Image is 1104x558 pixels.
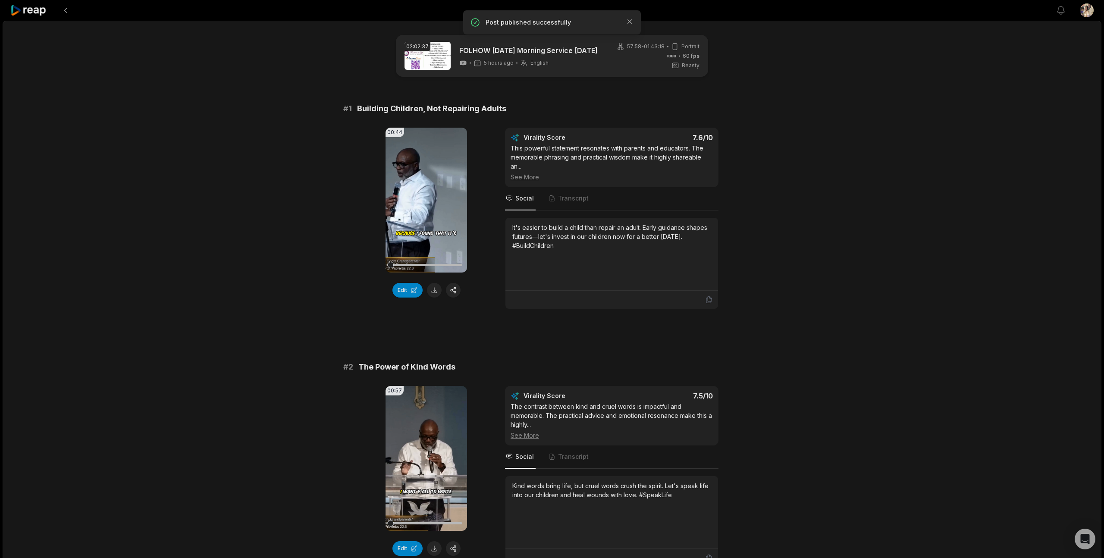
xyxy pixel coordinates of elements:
[627,43,665,50] span: 57:58 - 01:43:18
[343,361,353,373] span: # 2
[1075,529,1095,549] div: Open Intercom Messenger
[512,481,711,499] div: Kind words bring life, but cruel words crush the spirit. Let's speak life into our children and h...
[505,445,718,469] nav: Tabs
[392,541,423,556] button: Edit
[558,194,589,203] span: Transcript
[511,402,713,440] div: The contrast between kind and cruel words is impactful and memorable. The practical advice and em...
[357,103,506,115] span: Building Children, Not Repairing Adults
[386,386,467,531] video: Your browser does not support mp4 format.
[511,172,713,182] div: See More
[511,144,713,182] div: This powerful statement resonates with parents and educators. The memorable phrasing and practica...
[515,452,534,461] span: Social
[530,60,549,66] span: English
[486,18,618,27] p: Post published successfully
[515,194,534,203] span: Social
[621,133,713,142] div: 7.6 /10
[392,283,423,298] button: Edit
[681,43,699,50] span: Portrait
[524,392,616,400] div: Virality Score
[512,223,711,250] div: It's easier to build a child than repair an adult. Early guidance shapes futures—let's invest in ...
[386,128,467,273] video: Your browser does not support mp4 format.
[358,361,455,373] span: The Power of Kind Words
[621,392,713,400] div: 7.5 /10
[691,53,699,59] span: fps
[524,133,616,142] div: Virality Score
[484,60,514,66] span: 5 hours ago
[459,45,598,56] a: FOLHOW [DATE] Morning Service [DATE]
[511,431,713,440] div: See More
[558,452,589,461] span: Transcript
[682,62,699,69] span: Beasty
[343,103,352,115] span: # 1
[683,52,699,60] span: 60
[505,187,718,210] nav: Tabs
